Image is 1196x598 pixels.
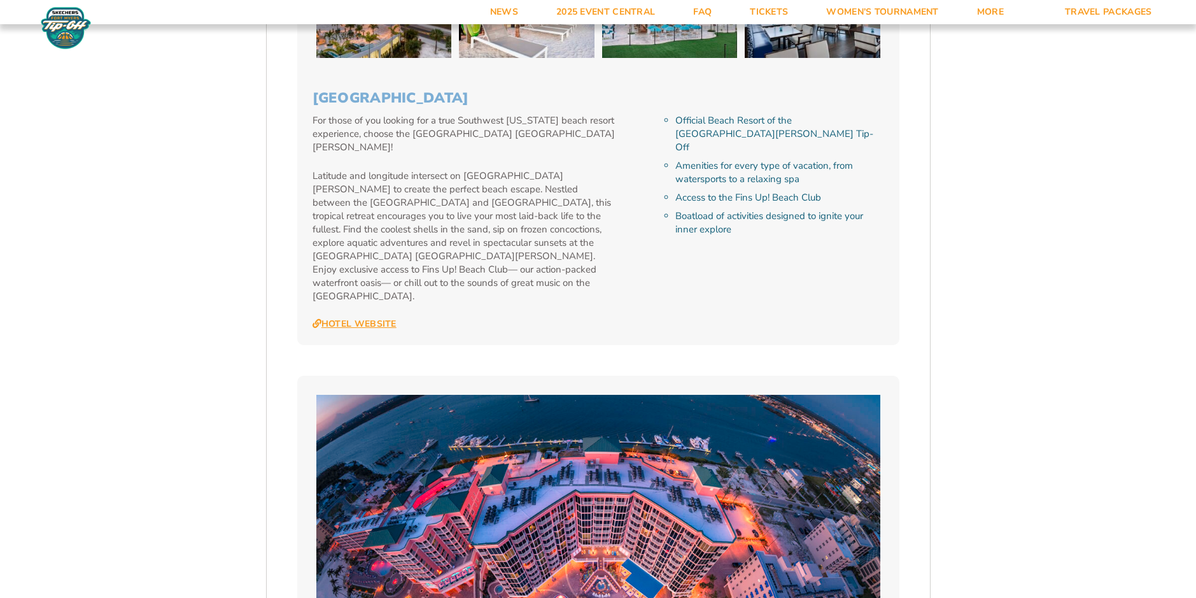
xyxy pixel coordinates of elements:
li: Access to the Fins Up! Beach Club [675,191,883,204]
p: For those of you looking for a true Southwest [US_STATE] beach resort experience, choose the [GEO... [313,114,617,154]
li: Boatload of activities designed to ignite your inner explore [675,210,883,236]
img: Fort Myers Tip-Off [38,6,94,50]
li: Official Beach Resort of the [GEOGRAPHIC_DATA][PERSON_NAME] Tip-Off [675,114,883,154]
p: Latitude and longitude intersect on [GEOGRAPHIC_DATA][PERSON_NAME] to create the perfect beach es... [313,169,617,303]
li: Amenities for every type of vacation, from watersports to a relaxing spa [675,159,883,186]
h3: [GEOGRAPHIC_DATA] [313,90,884,106]
a: Hotel Website [313,318,397,330]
